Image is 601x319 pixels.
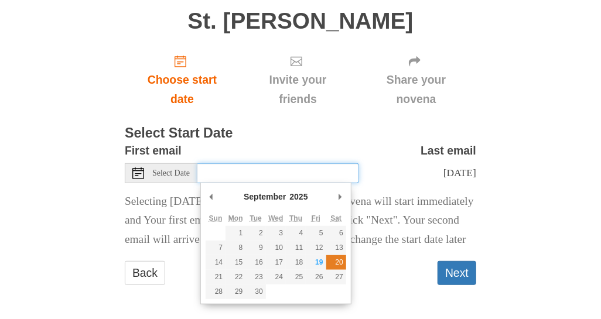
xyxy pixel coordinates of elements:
[266,270,286,284] button: 24
[286,255,306,270] button: 18
[334,188,346,205] button: Next Month
[152,169,190,177] span: Select Date
[312,214,320,222] abbr: Friday
[356,45,476,115] div: Click "Next" to confirm your start date first.
[245,241,265,255] button: 9
[268,214,283,222] abbr: Wednesday
[266,241,286,255] button: 10
[306,226,326,241] button: 5
[438,261,476,285] button: Next
[289,214,302,222] abbr: Thursday
[245,270,265,284] button: 23
[306,255,326,270] button: 19
[368,70,465,109] span: Share your novena
[326,255,346,270] button: 20
[266,226,286,241] button: 3
[228,214,243,222] abbr: Monday
[306,241,326,255] button: 12
[330,214,342,222] abbr: Saturday
[206,241,226,255] button: 7
[421,141,476,160] label: Last email
[226,226,245,241] button: 1
[125,141,182,160] label: First email
[226,241,245,255] button: 8
[240,45,356,115] div: Click "Next" to confirm your start date first.
[288,188,310,205] div: 2025
[286,241,306,255] button: 11
[136,70,228,109] span: Choose start date
[326,241,346,255] button: 13
[250,214,261,222] abbr: Tuesday
[251,70,344,109] span: Invite your friends
[443,167,476,179] span: [DATE]
[125,192,476,250] p: Selecting [DATE] as the start date means Your novena will start immediately and Your first email ...
[242,188,288,205] div: September
[125,45,240,115] a: Choose start date
[206,270,226,284] button: 21
[206,284,226,299] button: 28
[206,255,226,270] button: 14
[286,270,306,284] button: 25
[125,126,476,141] h3: Select Start Date
[326,270,346,284] button: 27
[245,284,265,299] button: 30
[245,255,265,270] button: 16
[206,188,217,205] button: Previous Month
[266,255,286,270] button: 17
[197,163,359,183] input: Use the arrow keys to pick a date
[245,226,265,241] button: 2
[286,226,306,241] button: 4
[326,226,346,241] button: 6
[306,270,326,284] button: 26
[226,284,245,299] button: 29
[226,270,245,284] button: 22
[125,9,476,34] h1: St. [PERSON_NAME]
[125,261,165,285] a: Back
[226,255,245,270] button: 15
[209,214,223,222] abbr: Sunday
